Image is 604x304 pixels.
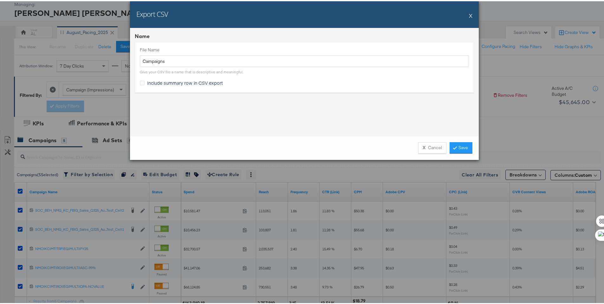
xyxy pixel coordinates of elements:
[423,143,425,149] strong: X
[140,68,243,73] div: Give your CSV file a name that is descriptive and meaningful.
[450,141,472,152] a: Save
[469,8,472,21] button: X
[418,141,446,152] button: XCancel
[140,46,469,52] label: File Name
[136,8,168,17] h2: Export CSV
[147,78,223,85] span: Include summary row in CSV export
[135,31,474,39] div: Name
